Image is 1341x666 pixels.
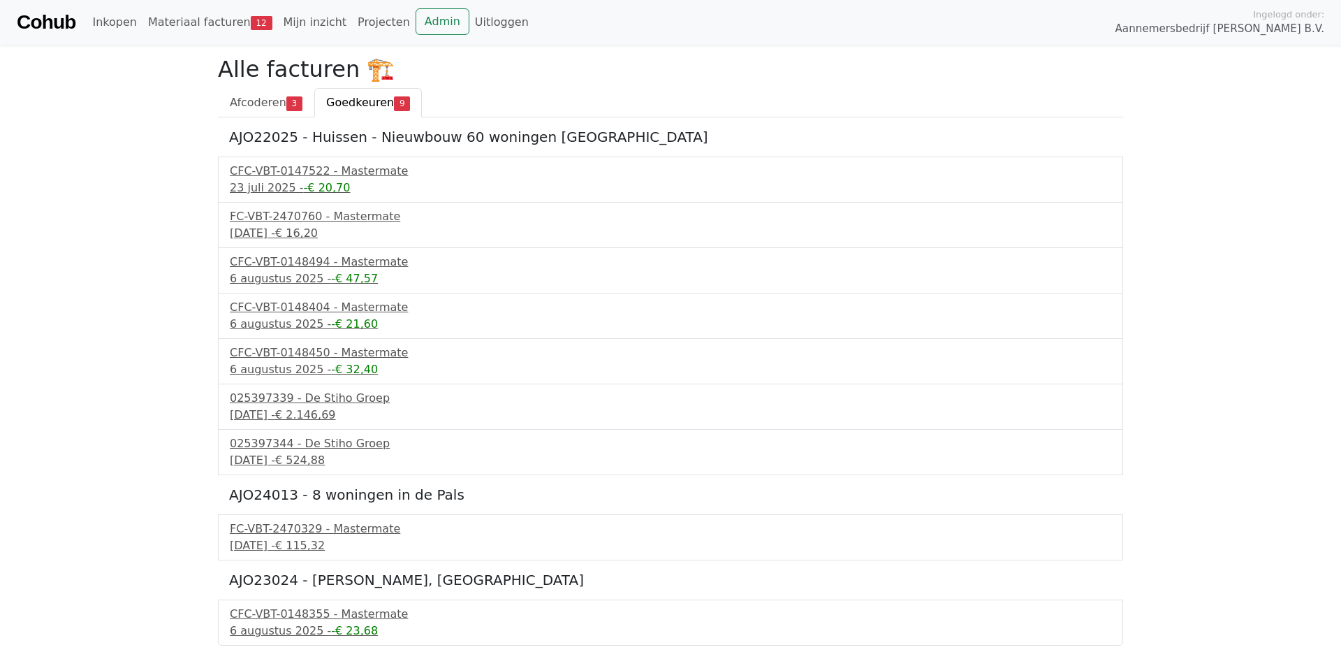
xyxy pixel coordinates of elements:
[304,181,351,194] span: -€ 20,70
[229,129,1112,145] h5: AJO22025 - Huissen - Nieuwbouw 60 woningen [GEOGRAPHIC_DATA]
[142,8,278,36] a: Materiaal facturen12
[416,8,469,35] a: Admin
[230,225,1111,242] div: [DATE] -
[230,606,1111,639] a: CFC-VBT-0148355 - Mastermate6 augustus 2025 --€ 23,68
[1253,8,1324,21] span: Ingelogd onder:
[326,96,394,109] span: Goedkeuren
[230,96,286,109] span: Afcoderen
[230,407,1111,424] div: [DATE] -
[230,452,1111,469] div: [DATE] -
[230,345,1111,361] div: CFC-VBT-0148450 - Mastermate
[230,390,1111,424] a: 025397339 - De Stiho Groep[DATE] -€ 2.146,69
[218,56,1123,82] h2: Alle facturen 🏗️
[1115,21,1324,37] span: Aannemersbedrijf [PERSON_NAME] B.V.
[275,226,318,240] span: € 16,20
[275,408,336,421] span: € 2.146,69
[278,8,353,36] a: Mijn inzicht
[331,272,378,285] span: -€ 47,57
[230,521,1111,537] div: FC-VBT-2470329 - Mastermate
[331,317,378,331] span: -€ 21,60
[230,390,1111,407] div: 025397339 - De Stiho Groep
[331,624,378,637] span: -€ 23,68
[230,270,1111,287] div: 6 augustus 2025 -
[17,6,75,39] a: Cohub
[314,88,422,117] a: Goedkeuren9
[230,299,1111,333] a: CFC-VBT-0148404 - Mastermate6 augustus 2025 --€ 21,60
[230,299,1111,316] div: CFC-VBT-0148404 - Mastermate
[230,163,1111,180] div: CFC-VBT-0147522 - Mastermate
[230,435,1111,469] a: 025397344 - De Stiho Groep[DATE] -€ 524,88
[230,435,1111,452] div: 025397344 - De Stiho Groep
[87,8,142,36] a: Inkopen
[230,345,1111,378] a: CFC-VBT-0148450 - Mastermate6 augustus 2025 --€ 32,40
[229,486,1112,503] h5: AJO24013 - 8 woningen in de Pals
[286,96,302,110] span: 3
[230,361,1111,378] div: 6 augustus 2025 -
[394,96,410,110] span: 9
[230,254,1111,287] a: CFC-VBT-0148494 - Mastermate6 augustus 2025 --€ 47,57
[469,8,534,36] a: Uitloggen
[230,316,1111,333] div: 6 augustus 2025 -
[229,572,1112,588] h5: AJO23024 - [PERSON_NAME], [GEOGRAPHIC_DATA]
[218,88,314,117] a: Afcoderen3
[230,208,1111,242] a: FC-VBT-2470760 - Mastermate[DATE] -€ 16,20
[230,521,1111,554] a: FC-VBT-2470329 - Mastermate[DATE] -€ 115,32
[251,16,272,30] span: 12
[230,208,1111,225] div: FC-VBT-2470760 - Mastermate
[230,180,1111,196] div: 23 juli 2025 -
[230,623,1111,639] div: 6 augustus 2025 -
[230,606,1111,623] div: CFC-VBT-0148355 - Mastermate
[275,454,325,467] span: € 524,88
[230,163,1111,196] a: CFC-VBT-0147522 - Mastermate23 juli 2025 --€ 20,70
[331,363,378,376] span: -€ 32,40
[352,8,416,36] a: Projecten
[230,254,1111,270] div: CFC-VBT-0148494 - Mastermate
[230,537,1111,554] div: [DATE] -
[275,539,325,552] span: € 115,32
